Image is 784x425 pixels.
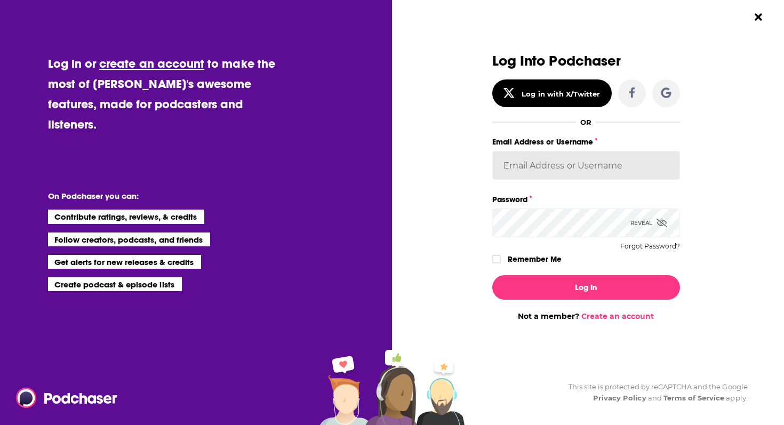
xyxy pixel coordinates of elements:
[48,191,261,201] li: On Podchaser you can:
[48,232,211,246] li: Follow creators, podcasts, and friends
[492,79,612,107] button: Log in with X/Twitter
[522,90,600,98] div: Log in with X/Twitter
[620,243,680,250] button: Forgot Password?
[48,210,205,223] li: Contribute ratings, reviews, & credits
[492,151,680,180] input: Email Address or Username
[508,252,562,266] label: Remember Me
[593,394,646,402] a: Privacy Policy
[492,135,680,149] label: Email Address or Username
[580,118,591,126] div: OR
[581,311,654,321] a: Create an account
[748,7,769,27] button: Close Button
[630,209,667,237] div: Reveal
[492,275,680,300] button: Log In
[48,277,182,291] li: Create podcast & episode lists
[16,388,110,408] a: Podchaser - Follow, Share and Rate Podcasts
[492,311,680,321] div: Not a member?
[560,381,748,404] div: This site is protected by reCAPTCHA and the Google and apply.
[16,388,118,408] img: Podchaser - Follow, Share and Rate Podcasts
[48,255,201,269] li: Get alerts for new releases & credits
[663,394,725,402] a: Terms of Service
[492,53,680,69] h3: Log Into Podchaser
[492,193,680,206] label: Password
[99,56,204,71] a: create an account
